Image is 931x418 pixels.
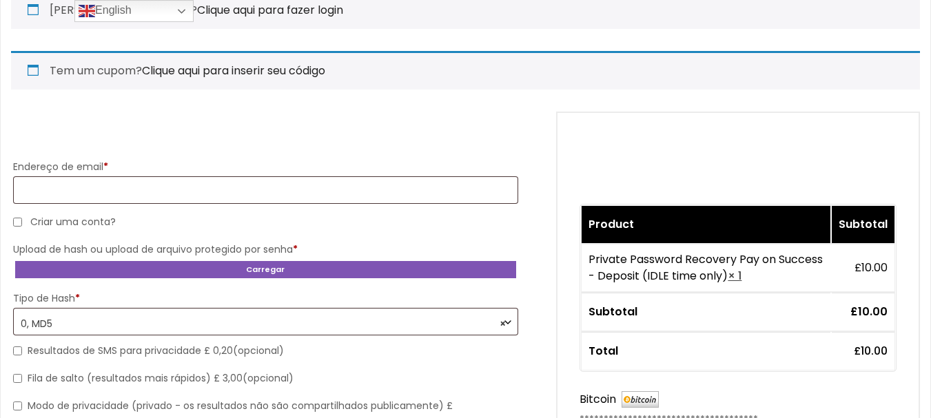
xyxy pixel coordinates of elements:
th: Subtotal [832,206,894,243]
font: Clique aqui para inserir seu código [142,63,325,79]
img: en [79,3,95,19]
strong: × 1 [728,268,741,284]
font: (opcional) [243,371,294,385]
span: 0, MD5 [21,312,511,336]
font: [PERSON_NAME] é cliente? [50,2,197,18]
input: Fila de salto (resultados mais rápidos) £ 3,00(opcional) [13,374,22,383]
bdi: 10.00 [855,260,888,275]
font: Carregar [246,264,285,275]
input: Criar uma conta? [13,218,22,227]
font: Tem um cupom? [50,63,142,79]
font: 0, MD5 [21,317,52,331]
img: Bitcoin [622,391,659,408]
font: Upload de hash ou upload de arquivo protegido por senha [13,242,293,256]
span: 0, MD5 [13,308,518,335]
button: Carregar [13,259,518,280]
font: Tipo de Hash [13,291,75,305]
a: Insira seu código de cupom [142,63,325,79]
font: Fila de salto (resultados mais rápidos) £ 3,00 [28,371,243,385]
td: Private Password Recovery Pay on Success - Deposit (IDLE time only) [582,244,830,291]
bdi: 10.00 [854,343,888,359]
label: Bitcoin [580,391,659,407]
input: Resultados de SMS para privacidade £ 0,20(opcional) [13,346,22,355]
font: Resultados de SMS para privacidade £ 0,20 [28,344,233,357]
font: Endereço de email [13,160,103,174]
font: Detalhes de faturamento [11,116,325,154]
bdi: 10.00 [850,304,888,320]
input: Modo de privacidade (privado - os resultados não são compartilhados publicamente) £ 6,00(opcional) [13,401,22,410]
th: Product [582,206,830,243]
a: Clique aqui para fazer login [197,2,343,18]
font: × [500,317,506,331]
th: Subtotal [582,293,830,331]
abbr: obrigatório [293,242,298,256]
span: £ [850,304,858,320]
th: Total [582,332,830,370]
span: £ [855,260,861,275]
font: (opcional) [233,344,284,357]
font: Criar uma conta? [30,215,116,229]
font: Seu pedido [599,152,741,189]
abbr: obrigatório [75,291,80,305]
span: £ [854,343,861,359]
